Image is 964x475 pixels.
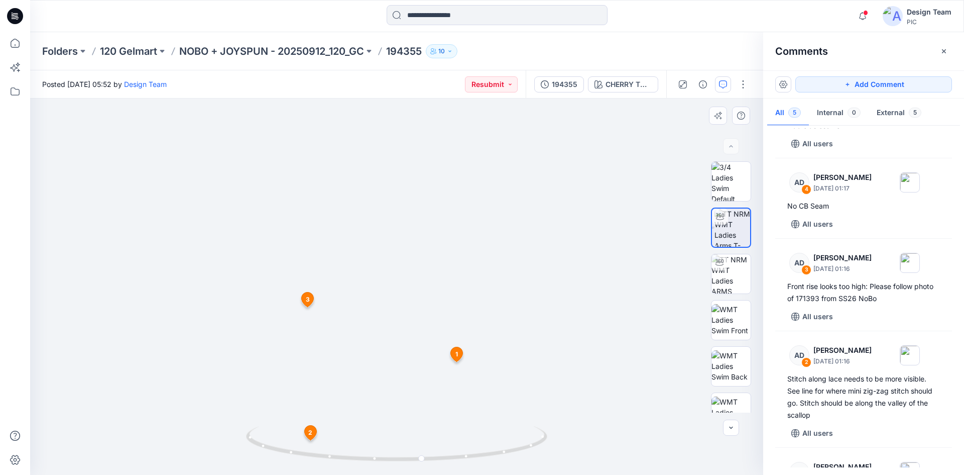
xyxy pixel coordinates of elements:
[848,108,861,118] span: 0
[438,46,445,57] p: 10
[789,172,809,193] div: AD
[869,101,929,126] button: External
[386,44,422,58] p: 194355
[789,345,809,365] div: AD
[801,357,811,367] div: 2
[711,397,751,428] img: WMT Ladies Swim Left
[711,162,751,201] img: 3/4 Ladies Swim Default
[802,218,833,230] p: All users
[711,304,751,336] img: WMT Ladies Swim Front
[802,427,833,439] p: All users
[787,216,837,232] button: All users
[714,209,750,247] img: TT NRM WMT Ladies Arms T-POSE
[711,254,751,294] img: TT NRM WMT Ladies ARMS DOWN
[787,309,837,325] button: All users
[787,425,837,441] button: All users
[787,136,837,152] button: All users
[179,44,364,58] a: NOBO + JOYSPUN - 20250912_120_GC
[813,171,872,183] p: [PERSON_NAME]
[534,76,584,92] button: 194355
[813,344,872,356] p: [PERSON_NAME]
[100,44,157,58] a: 120 Gelmart
[588,76,658,92] button: CHERRY TOMATO
[813,461,872,473] p: [PERSON_NAME]
[552,79,577,90] div: 194355
[813,356,872,366] p: [DATE] 01:16
[802,138,833,150] p: All users
[42,79,167,89] span: Posted [DATE] 05:52 by
[426,44,457,58] button: 10
[788,108,801,118] span: 5
[813,264,872,274] p: [DATE] 01:16
[787,200,940,212] div: No CB Seam
[801,184,811,195] div: 4
[809,101,869,126] button: Internal
[124,80,167,88] a: Design Team
[907,18,951,26] div: PIC
[795,76,952,92] button: Add Comment
[907,6,951,18] div: Design Team
[606,79,652,90] div: CHERRY TOMATO
[802,311,833,323] p: All users
[787,373,940,421] div: Stitch along lace needs to be more visible. See line for where mini zig-zag stitch should go. Sti...
[42,44,78,58] a: Folders
[801,265,811,275] div: 3
[789,253,809,273] div: AD
[909,108,921,118] span: 5
[813,183,872,194] p: [DATE] 01:17
[775,45,828,57] h2: Comments
[813,252,872,264] p: [PERSON_NAME]
[883,6,903,26] img: avatar
[787,280,940,305] div: Front rise looks too high: Please follow photo of 171393 from SS26 NoBo
[711,350,751,382] img: WMT Ladies Swim Back
[767,101,809,126] button: All
[695,76,711,92] button: Details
